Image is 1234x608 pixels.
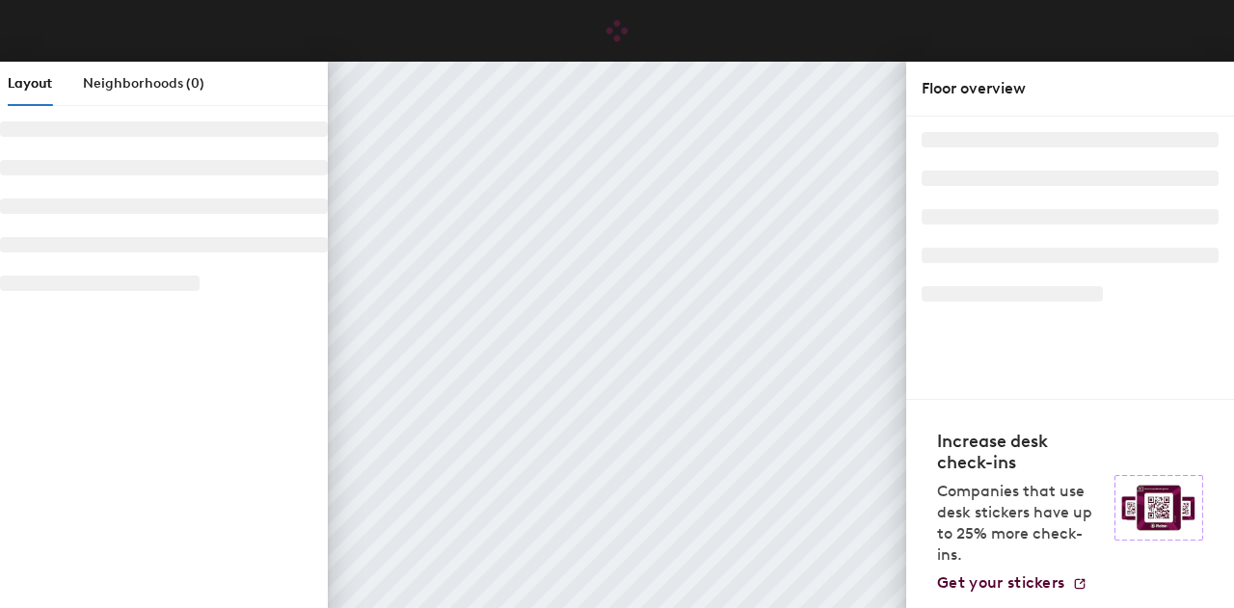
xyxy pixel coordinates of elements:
img: Sticker logo [1114,475,1203,541]
span: Neighborhoods (0) [83,75,204,92]
span: Layout [8,75,52,92]
h4: Increase desk check-ins [937,431,1103,473]
div: Floor overview [922,77,1219,100]
span: Get your stickers [937,573,1064,592]
a: Get your stickers [937,573,1087,593]
p: Companies that use desk stickers have up to 25% more check-ins. [937,481,1103,566]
